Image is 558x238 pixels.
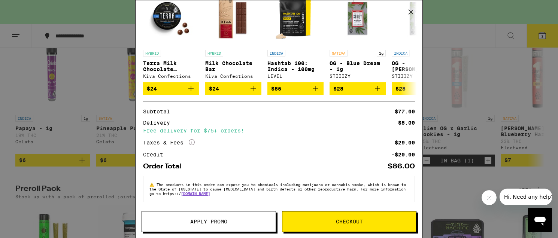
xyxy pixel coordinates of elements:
[190,219,227,224] span: Apply Promo
[205,82,261,95] button: Add to bag
[267,60,324,72] p: Hashtab 100: Indica - 100mg
[267,50,285,57] p: INDICA
[330,60,386,72] p: OG - Blue Dream - 1g
[4,5,54,11] span: Hi. Need any help?
[143,128,415,133] div: Free delivery for $75+ orders!
[143,163,186,170] div: Order Total
[143,139,195,146] div: Taxes & Fees
[388,163,415,170] div: $86.00
[392,60,448,72] p: OG - [PERSON_NAME] - 1g
[149,182,406,196] span: The products in this order can expose you to chemicals including marijuana or cannabis smoke, whi...
[392,74,448,79] div: STIIIZY
[395,140,415,145] div: $29.00
[143,60,199,72] p: Terra Milk Chocolate Blueberries
[330,74,386,79] div: STIIIZY
[271,86,281,92] span: $85
[398,120,415,125] div: $5.00
[205,60,261,72] p: Milk Chocolate Bar
[267,82,324,95] button: Add to bag
[391,152,415,157] div: -$20.00
[482,190,497,205] iframe: Close message
[336,219,363,224] span: Checkout
[267,74,324,79] div: LEVEL
[282,211,416,232] button: Checkout
[377,50,386,57] p: 1g
[392,82,448,95] button: Add to bag
[528,208,552,232] iframe: Button to launch messaging window
[143,74,199,79] div: Kiva Confections
[149,182,157,187] span: ⚠️
[143,109,175,114] div: Subtotal
[143,152,169,157] div: Credit
[330,82,386,95] button: Add to bag
[147,86,157,92] span: $24
[500,189,552,205] iframe: Message from company
[181,191,210,196] a: [DOMAIN_NAME]
[142,211,276,232] button: Apply Promo
[143,82,199,95] button: Add to bag
[333,86,343,92] span: $28
[143,120,175,125] div: Delivery
[205,74,261,79] div: Kiva Confections
[143,50,161,57] p: HYBRID
[209,86,219,92] span: $24
[205,50,223,57] p: HYBRID
[395,86,406,92] span: $28
[392,50,410,57] p: INDICA
[395,109,415,114] div: $77.00
[330,50,348,57] p: SATIVA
